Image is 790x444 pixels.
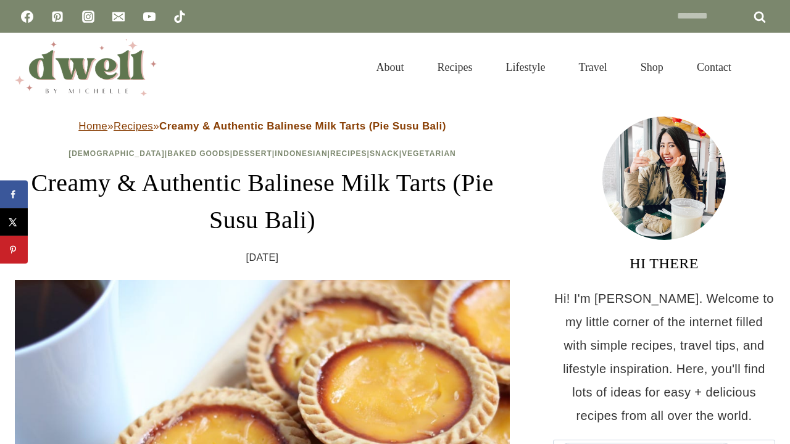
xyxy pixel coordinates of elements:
[360,46,421,89] a: About
[246,249,279,267] time: [DATE]
[69,149,456,158] span: | | | | | |
[370,149,399,158] a: Snack
[275,149,327,158] a: Indonesian
[233,149,272,158] a: Dessert
[76,4,101,29] a: Instagram
[159,120,446,132] strong: Creamy & Authentic Balinese Milk Tarts (Pie Susu Bali)
[69,149,165,158] a: [DEMOGRAPHIC_DATA]
[15,39,157,96] img: DWELL by michelle
[624,46,680,89] a: Shop
[114,120,153,132] a: Recipes
[402,149,456,158] a: Vegetarian
[360,46,748,89] nav: Primary Navigation
[421,46,489,89] a: Recipes
[680,46,748,89] a: Contact
[754,57,775,78] button: View Search Form
[167,4,192,29] a: TikTok
[15,4,39,29] a: Facebook
[137,4,162,29] a: YouTube
[45,4,70,29] a: Pinterest
[330,149,367,158] a: Recipes
[553,252,775,274] h3: HI THERE
[78,120,107,132] a: Home
[78,120,446,132] span: » »
[489,46,562,89] a: Lifestyle
[167,149,230,158] a: Baked Goods
[553,287,775,427] p: Hi! I'm [PERSON_NAME]. Welcome to my little corner of the internet filled with simple recipes, tr...
[562,46,624,89] a: Travel
[106,4,131,29] a: Email
[15,165,510,239] h1: Creamy & Authentic Balinese Milk Tarts (Pie Susu Bali)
